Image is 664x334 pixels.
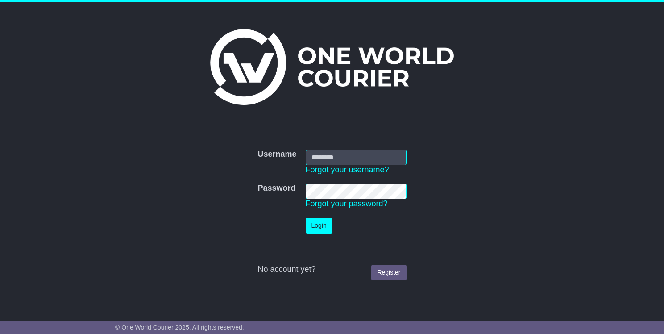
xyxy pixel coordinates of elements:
a: Register [371,265,406,280]
a: Forgot your username? [306,165,389,174]
div: No account yet? [257,265,406,275]
label: Username [257,150,296,159]
a: Forgot your password? [306,199,388,208]
button: Login [306,218,332,234]
label: Password [257,184,295,193]
img: One World [210,29,454,105]
span: © One World Courier 2025. All rights reserved. [115,324,244,331]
